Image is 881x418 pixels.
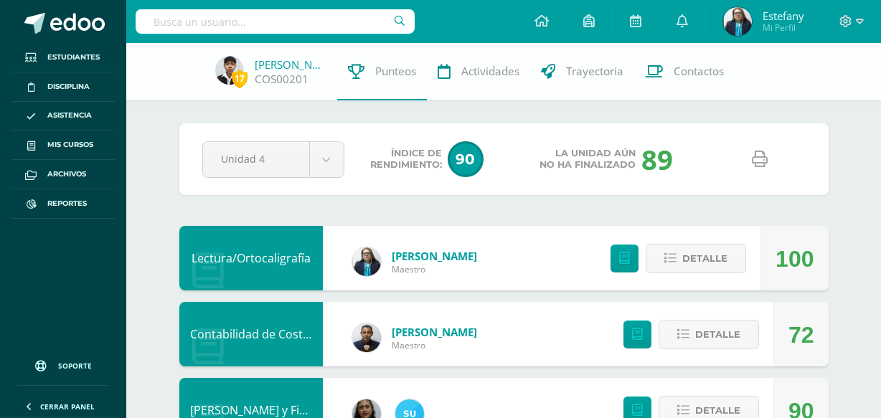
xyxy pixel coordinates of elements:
span: Detalle [695,321,740,348]
a: Soporte [17,346,109,381]
span: Estefany [763,9,804,23]
a: Reportes [11,189,115,219]
span: Trayectoria [566,64,623,79]
button: Detalle [659,320,759,349]
img: 604d14b7da55f637b7858b7dff180993.png [723,7,752,36]
button: Detalle [646,244,746,273]
span: Mi Perfil [763,22,804,34]
span: Soporte [58,361,92,371]
span: La unidad aún no ha finalizado [540,148,636,171]
img: 3ee4488408da3231419a6f952fd97a61.png [215,56,244,85]
a: Punteos [337,43,427,100]
span: Reportes [47,198,87,209]
span: Detalle [682,245,727,272]
a: [PERSON_NAME] [392,249,477,263]
span: 17 [232,70,248,87]
div: 72 [788,303,814,367]
span: 90 [448,141,484,177]
span: Disciplina [47,81,90,92]
a: COS00201 [255,72,308,87]
span: Punteos [375,64,416,79]
span: Mis cursos [47,139,93,151]
span: Maestro [392,263,477,275]
input: Busca un usuario... [136,9,415,34]
div: Lectura/Ortocaligrafía [179,226,323,290]
span: Maestro [392,339,477,351]
a: Actividades [427,43,530,100]
a: Archivos [11,160,115,189]
a: Unidad 4 [203,142,344,177]
span: Índice de Rendimiento: [370,148,442,171]
span: Cerrar panel [40,402,95,412]
a: Mis cursos [11,130,115,160]
div: 100 [776,227,814,291]
span: Archivos [47,168,86,180]
a: [PERSON_NAME] [255,57,326,72]
div: Contabilidad de Costos [179,302,323,366]
span: Asistencia [47,110,92,121]
div: 89 [641,141,673,178]
a: Disciplina [11,72,115,102]
span: Unidad 4 [221,142,291,176]
img: b39acb9233a3ac3163c44be5a56bc5c9.png [352,323,381,352]
img: 33824b6ed20ab7b75c0531e62f0fd994.png [352,247,381,276]
a: [PERSON_NAME] [392,325,477,339]
a: Contactos [634,43,735,100]
a: Asistencia [11,102,115,131]
span: Contactos [674,64,724,79]
a: Estudiantes [11,43,115,72]
span: Estudiantes [47,52,100,63]
span: Actividades [461,64,519,79]
a: Trayectoria [530,43,634,100]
